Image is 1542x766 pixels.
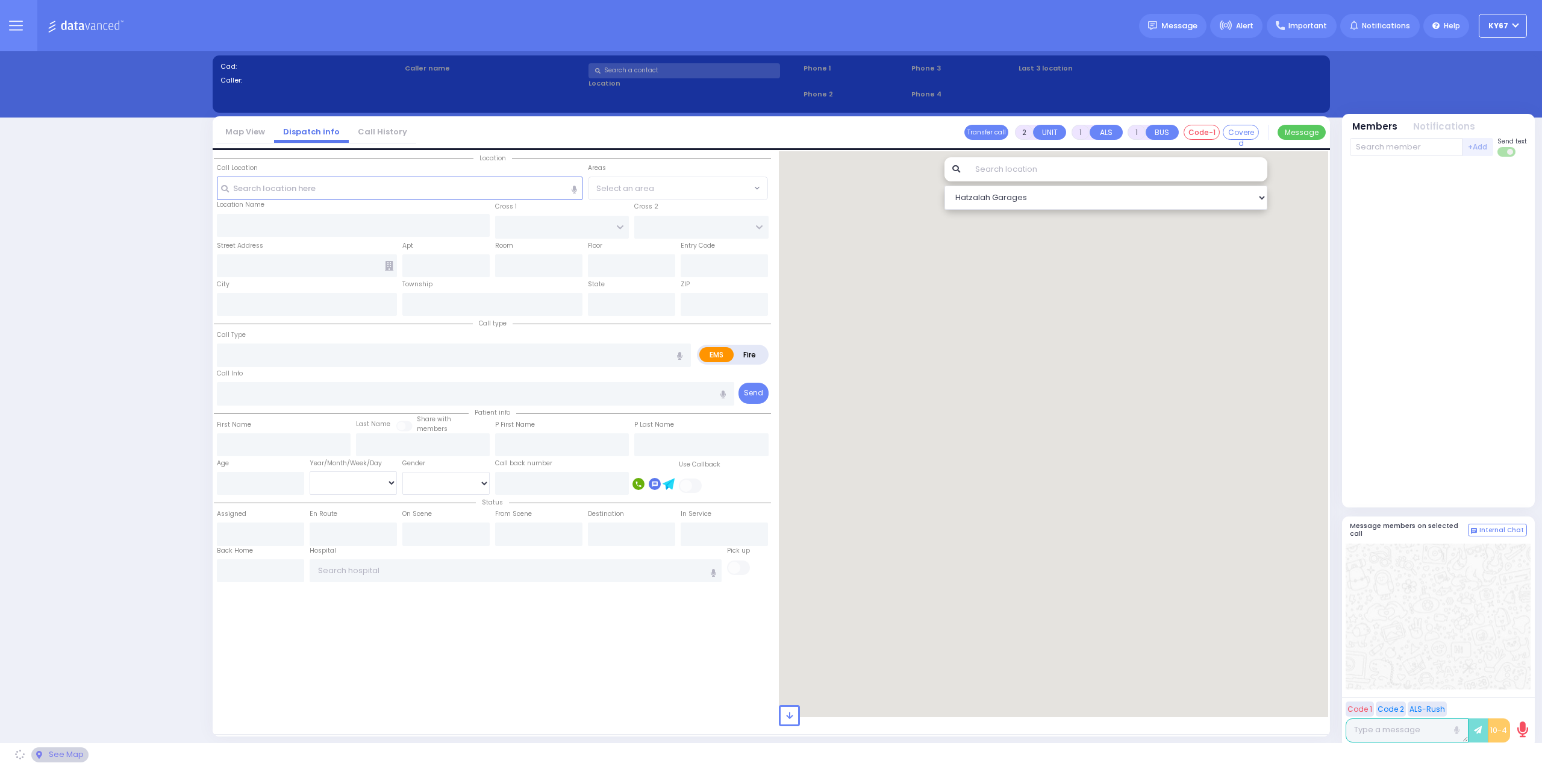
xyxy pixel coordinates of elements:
[588,280,605,289] label: State
[1471,528,1477,534] img: comment-alt.png
[220,61,401,72] label: Cad:
[1278,125,1326,140] button: Message
[1350,138,1462,156] input: Search member
[967,157,1268,181] input: Search location
[911,89,1015,99] span: Phone 4
[405,63,585,74] label: Caller name
[1148,21,1157,30] img: message.svg
[1497,146,1517,158] label: Turn off text
[274,126,349,137] a: Dispatch info
[402,241,413,251] label: Apt
[588,241,602,251] label: Floor
[217,241,263,251] label: Street Address
[217,330,246,340] label: Call Type
[356,419,390,429] label: Last Name
[48,18,128,33] img: Logo
[216,126,274,137] a: Map View
[217,163,258,173] label: Call Location
[402,509,432,519] label: On Scene
[1488,20,1508,31] span: KY67
[681,241,715,251] label: Entry Code
[495,509,532,519] label: From Scene
[217,509,246,519] label: Assigned
[1413,120,1475,134] button: Notifications
[588,163,606,173] label: Areas
[495,202,517,212] label: Cross 1
[217,200,264,210] label: Location Name
[217,546,253,556] label: Back Home
[804,63,907,74] span: Phone 1
[804,89,907,99] span: Phone 2
[310,459,397,468] div: Year/Month/Week/Day
[217,420,251,430] label: First Name
[1161,20,1197,32] span: Message
[733,347,767,362] label: Fire
[217,459,229,468] label: Age
[596,183,654,195] span: Select an area
[1146,125,1179,140] button: BUS
[402,459,425,468] label: Gender
[681,509,711,519] label: In Service
[217,177,583,199] input: Search location here
[634,202,658,212] label: Cross 2
[727,546,750,556] label: Pick up
[738,383,769,404] button: Send
[1468,524,1527,537] button: Internal Chat
[417,424,448,433] span: members
[679,460,720,469] label: Use Callback
[310,546,336,556] label: Hospital
[473,154,512,163] span: Location
[1223,125,1259,140] button: Covered
[1288,20,1327,31] span: Important
[1352,120,1397,134] button: Members
[469,408,516,417] span: Patient info
[476,498,509,507] span: Status
[1479,526,1524,535] span: Internal Chat
[634,420,674,430] label: P Last Name
[310,509,337,519] label: En Route
[220,75,401,86] label: Caller:
[588,78,799,89] label: Location
[385,261,393,271] span: Other building occupants
[1444,20,1460,31] span: Help
[217,280,229,289] label: City
[1362,20,1410,31] span: Notifications
[681,280,690,289] label: ZIP
[1090,125,1123,140] button: ALS
[699,347,734,362] label: EMS
[1346,702,1374,717] button: Code 1
[1408,702,1447,717] button: ALS-Rush
[31,747,88,762] div: See map
[1350,522,1468,538] h5: Message members on selected call
[417,415,451,424] small: Share with
[1236,20,1253,31] span: Alert
[402,280,432,289] label: Township
[495,241,513,251] label: Room
[1497,137,1527,146] span: Send text
[588,63,780,78] input: Search a contact
[473,319,513,328] span: Call type
[588,509,624,519] label: Destination
[495,459,552,468] label: Call back number
[310,559,722,582] input: Search hospital
[911,63,1015,74] span: Phone 3
[1376,702,1406,717] button: Code 2
[964,125,1008,140] button: Transfer call
[1019,63,1170,74] label: Last 3 location
[349,126,416,137] a: Call History
[1479,14,1527,38] button: KY67
[495,420,535,430] label: P First Name
[1184,125,1220,140] button: Code-1
[217,369,243,378] label: Call Info
[1033,125,1066,140] button: UNIT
